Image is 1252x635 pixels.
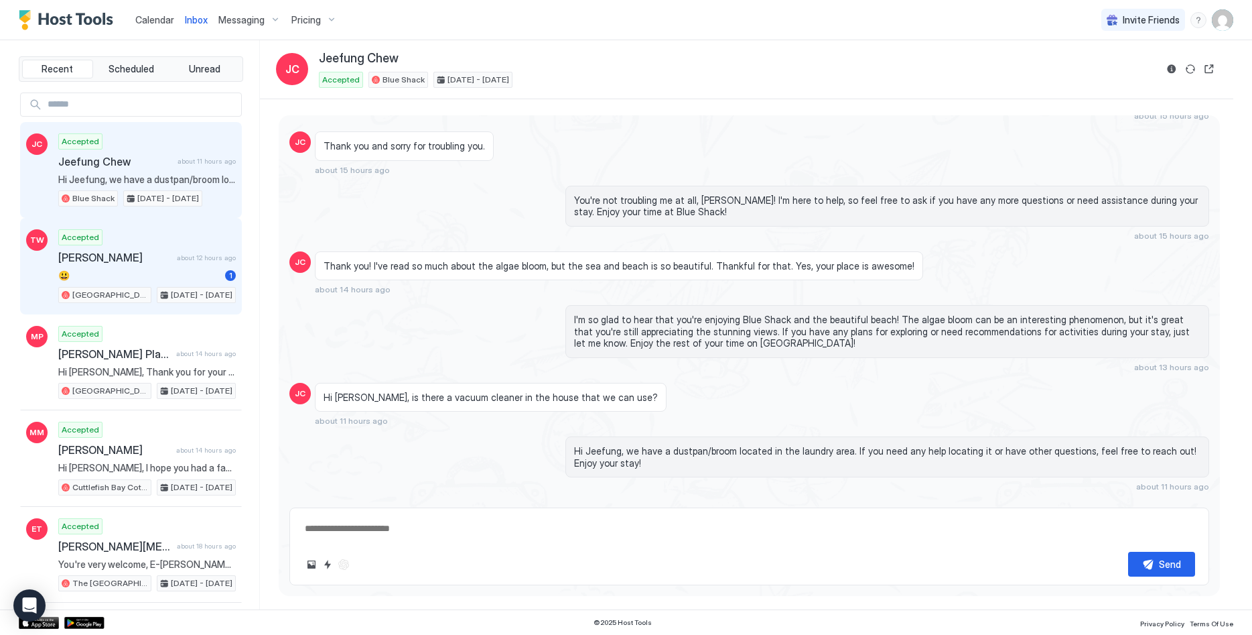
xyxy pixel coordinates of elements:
[1128,552,1195,577] button: Send
[64,617,105,629] a: Google Play Store
[109,63,154,75] span: Scheduled
[169,60,240,78] button: Unread
[135,14,174,25] span: Calendar
[58,155,172,168] span: Jeefung Chew
[62,520,99,532] span: Accepted
[303,557,320,573] button: Upload image
[171,385,232,397] span: [DATE] - [DATE]
[58,559,236,571] span: You're very welcome, E-[PERSON_NAME]! If there's anything else you need or if you have more quest...
[22,60,93,78] button: Recent
[1190,616,1233,630] a: Terms Of Use
[72,192,115,205] span: Blue Shack
[62,328,99,340] span: Accepted
[176,446,236,455] span: about 14 hours ago
[1190,620,1233,628] span: Terms Of Use
[30,234,44,246] span: TW
[176,349,236,358] span: about 14 hours ago
[447,74,509,86] span: [DATE] - [DATE]
[594,618,652,627] span: © 2025 Host Tools
[58,443,171,457] span: [PERSON_NAME]
[137,192,199,205] span: [DATE] - [DATE]
[295,256,305,268] span: JC
[72,385,148,397] span: [GEOGRAPHIC_DATA]
[1123,14,1180,26] span: Invite Friends
[189,63,220,75] span: Unread
[291,14,321,26] span: Pricing
[72,481,148,494] span: Cuttlefish Bay Cottage
[58,347,171,361] span: [PERSON_NAME] Plant
[1164,61,1180,77] button: Reservation information
[171,481,232,494] span: [DATE] - [DATE]
[72,577,148,589] span: The [GEOGRAPHIC_DATA]
[185,14,208,25] span: Inbox
[1136,481,1209,492] span: about 11 hours ago
[324,140,485,152] span: Thank you and sorry for troubling you.
[171,577,232,589] span: [DATE] - [DATE]
[42,63,73,75] span: Recent
[31,523,42,535] span: ET
[19,617,59,629] a: App Store
[1140,620,1184,628] span: Privacy Policy
[1212,9,1233,31] div: User profile
[315,284,391,294] span: about 14 hours ago
[62,231,99,243] span: Accepted
[58,540,171,553] span: [PERSON_NAME][MEDICAL_DATA]
[574,194,1200,218] span: You're not troubling me at all, [PERSON_NAME]! I'm here to help, so feel free to ask if you have ...
[315,165,390,175] span: about 15 hours ago
[177,542,236,551] span: about 18 hours ago
[31,138,42,150] span: JC
[1134,362,1209,372] span: about 13 hours ago
[574,445,1200,469] span: Hi Jeefung, we have a dustpan/broom located in the laundry area. If you need any help locating it...
[574,314,1200,349] span: I'm so glad to hear that you're enjoying Blue Shack and the beautiful beach! The algae bloom can ...
[319,51,399,66] span: Jeefung Chew
[42,93,241,116] input: Input Field
[1134,111,1209,121] span: about 15 hours ago
[1190,12,1206,28] div: menu
[29,426,44,439] span: MM
[135,13,174,27] a: Calendar
[72,289,148,301] span: [GEOGRAPHIC_DATA]
[324,392,658,404] span: Hi [PERSON_NAME], is there a vacuum cleaner in the house that we can use?
[218,14,265,26] span: Messaging
[178,157,236,166] span: about 11 hours ago
[285,61,299,77] span: JC
[295,136,305,148] span: JC
[1182,61,1198,77] button: Sync reservation
[382,74,425,86] span: Blue Shack
[96,60,167,78] button: Scheduled
[31,331,44,343] span: MP
[19,56,243,82] div: tab-group
[177,253,236,262] span: about 12 hours ago
[1140,616,1184,630] a: Privacy Policy
[315,416,388,426] span: about 11 hours ago
[58,174,236,186] span: Hi Jeefung, we have a dustpan/broom located in the laundry area. If you need any help locating it...
[19,10,119,30] a: Host Tools Logo
[322,74,360,86] span: Accepted
[1159,557,1181,571] div: Send
[62,424,99,436] span: Accepted
[185,13,208,27] a: Inbox
[171,289,232,301] span: [DATE] - [DATE]
[62,135,99,148] span: Accepted
[1201,61,1217,77] button: Open reservation
[320,557,336,573] button: Quick reply
[58,251,171,264] span: [PERSON_NAME]
[58,462,236,474] span: Hi [PERSON_NAME], I hope you had a fantastic time during your 2-night stay at [GEOGRAPHIC_DATA] o...
[58,366,236,378] span: Hi [PERSON_NAME], Thank you for your thoughtful message and for taking care of the toaster and bi...
[229,270,232,280] span: 1
[58,270,220,282] span: 😃
[295,388,305,400] span: JC
[13,589,46,622] div: Open Intercom Messenger
[324,260,914,272] span: Thank you! I've read so much about the algae bloom, but the sea and beach is so beautiful. Thankf...
[1134,231,1209,241] span: about 15 hours ago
